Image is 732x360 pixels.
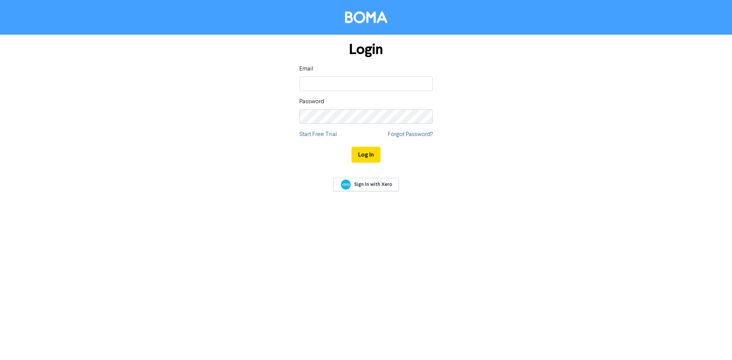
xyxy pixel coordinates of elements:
[345,11,387,23] img: BOMA Logo
[333,178,399,191] a: Sign In with Xero
[299,130,337,139] a: Start Free Trial
[352,147,380,163] button: Log In
[341,179,351,190] img: Xero logo
[388,130,433,139] a: Forgot Password?
[299,41,433,58] h1: Login
[299,97,324,106] label: Password
[354,181,392,188] span: Sign In with Xero
[299,64,313,74] label: Email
